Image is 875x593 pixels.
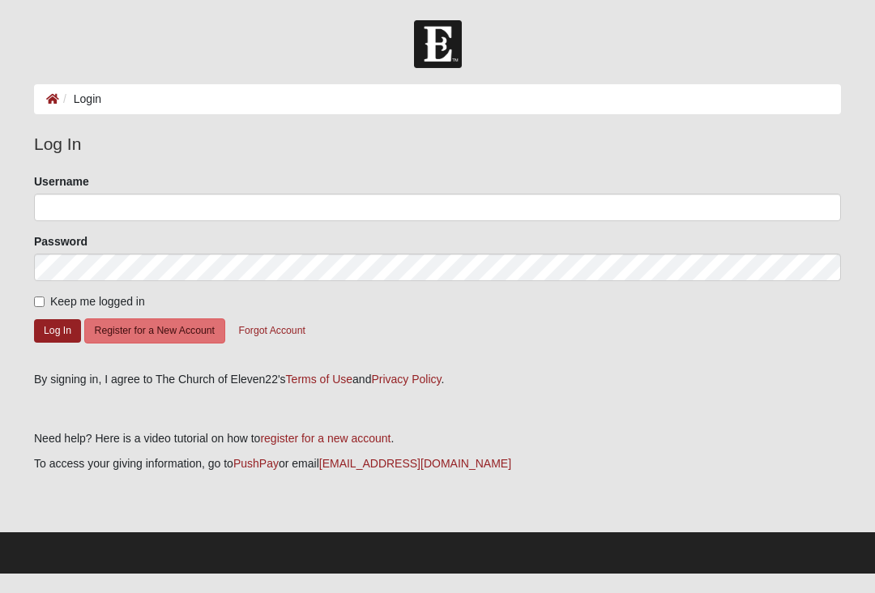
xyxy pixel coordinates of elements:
[371,373,441,386] a: Privacy Policy
[233,457,279,470] a: PushPay
[319,457,511,470] a: [EMAIL_ADDRESS][DOMAIN_NAME]
[84,318,225,343] button: Register for a New Account
[260,432,391,445] a: register for a new account
[34,371,841,388] div: By signing in, I agree to The Church of Eleven22's and .
[50,295,145,308] span: Keep me logged in
[59,91,101,108] li: Login
[34,296,45,307] input: Keep me logged in
[414,20,462,68] img: Church of Eleven22 Logo
[228,318,316,343] button: Forgot Account
[34,173,89,190] label: Username
[34,319,81,343] button: Log In
[286,373,352,386] a: Terms of Use
[34,233,87,250] label: Password
[34,455,841,472] p: To access your giving information, go to or email
[34,430,841,447] p: Need help? Here is a video tutorial on how to .
[34,131,841,157] legend: Log In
